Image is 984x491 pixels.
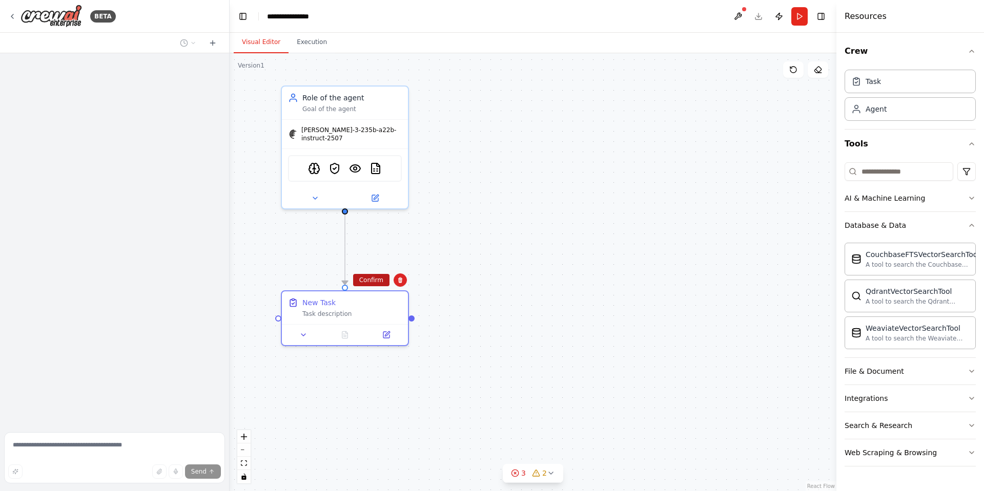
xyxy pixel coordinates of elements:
[845,10,887,23] h4: Resources
[845,212,976,239] button: Database & Data
[866,334,969,343] div: A tool to search the Weaviate database for relevant information on internal documents.
[845,37,976,66] button: Crew
[302,93,402,103] div: Role of the agent
[204,37,221,49] button: Start a new chat
[237,470,251,483] button: toggle interactivity
[301,126,402,142] span: [PERSON_NAME]-3-235b-a22b-instruct-2507
[845,185,976,211] button: AI & Machine Learning
[349,162,361,175] img: VisionTool
[8,464,23,479] button: Improve this prompt
[302,105,402,113] div: Goal of the agent
[302,297,336,308] div: New Task
[289,32,335,53] button: Execution
[169,464,183,479] button: Click to speak your automation idea
[845,366,904,376] div: File & Document
[236,9,250,24] button: Hide left sidebar
[521,468,526,478] span: 3
[185,464,221,479] button: Send
[851,254,862,264] img: CouchbaseFTSVectorSearchTool
[368,329,404,341] button: Open in side panel
[353,274,389,286] button: Confirm
[845,193,925,203] div: AI & Machine Learning
[845,158,976,475] div: Tools
[845,130,976,158] button: Tools
[238,61,264,70] div: Version 1
[267,11,319,22] nav: breadcrumb
[237,443,251,457] button: zoom out
[845,385,976,412] button: Integrations
[323,329,367,341] button: No output available
[542,468,547,478] span: 2
[866,76,881,87] div: Task
[370,162,382,175] img: CSVSearchTool
[176,37,200,49] button: Switch to previous chat
[866,286,969,296] div: QdrantVectorSearchTool
[329,162,341,175] img: PatronusEvalTool
[866,104,887,114] div: Agent
[866,297,969,306] div: A tool to search the Qdrant database for relevant information on internal documents.
[302,310,402,318] div: Task description
[237,430,251,443] button: zoom in
[237,457,251,470] button: fit view
[845,447,937,458] div: Web Scraping & Browsing
[234,32,289,53] button: Visual Editor
[845,393,888,403] div: Integrations
[308,162,320,175] img: AIMindTool
[851,328,862,338] img: WeaviateVectorSearchTool
[191,467,207,476] span: Send
[845,420,912,431] div: Search & Research
[281,290,409,346] div: New TaskTask description
[346,192,404,204] button: Open in side panel
[866,323,969,333] div: WeaviateVectorSearchTool
[807,483,835,489] a: React Flow attribution
[90,10,116,23] div: BETA
[866,261,979,269] div: A tool to search the Couchbase database for relevant information on internal documents.
[845,358,976,385] button: File & Document
[814,9,828,24] button: Hide right sidebar
[394,273,407,287] button: Delete node
[845,412,976,439] button: Search & Research
[20,5,82,28] img: Logo
[845,239,976,357] div: Database & Data
[503,464,563,483] button: 32
[845,66,976,129] div: Crew
[845,220,906,230] div: Database & Data
[152,464,167,479] button: Upload files
[281,86,409,209] div: Role of the agentGoal of the agent[PERSON_NAME]-3-235b-a22b-instruct-2507AIMindToolPatronusEvalTo...
[866,249,979,260] div: CouchbaseFTSVectorSearchTool
[851,291,862,301] img: QdrantVectorSearchTool
[237,430,251,483] div: React Flow controls
[340,208,350,285] g: Edge from 2bc7b2d0-a5b0-48d3-8398-496010a42bd7 to d6cf97de-ab67-418d-ae12-393482abc05f
[845,439,976,466] button: Web Scraping & Browsing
